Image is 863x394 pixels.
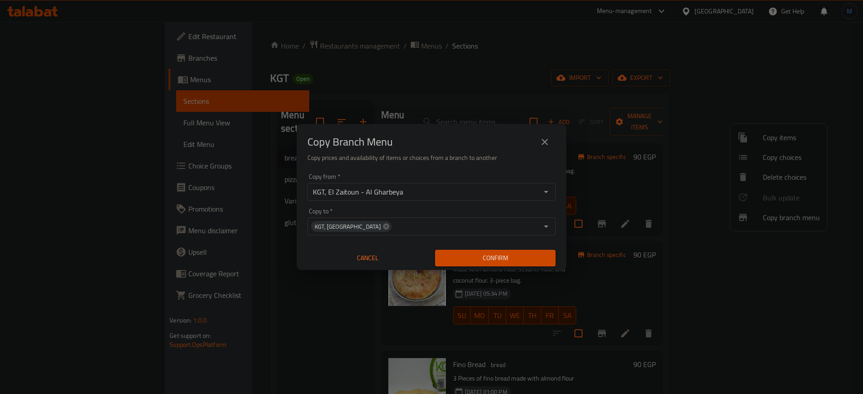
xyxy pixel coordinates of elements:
[435,250,556,266] button: Confirm
[307,153,556,163] h6: Copy prices and availability of items or choices from a branch to another
[442,252,548,264] span: Confirm
[307,135,393,149] h2: Copy Branch Menu
[311,222,384,231] span: KGT, [GEOGRAPHIC_DATA]
[311,221,391,232] div: KGT, [GEOGRAPHIC_DATA]
[540,186,552,198] button: Open
[307,250,428,266] button: Cancel
[540,220,552,233] button: Open
[534,131,556,153] button: close
[311,252,424,264] span: Cancel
